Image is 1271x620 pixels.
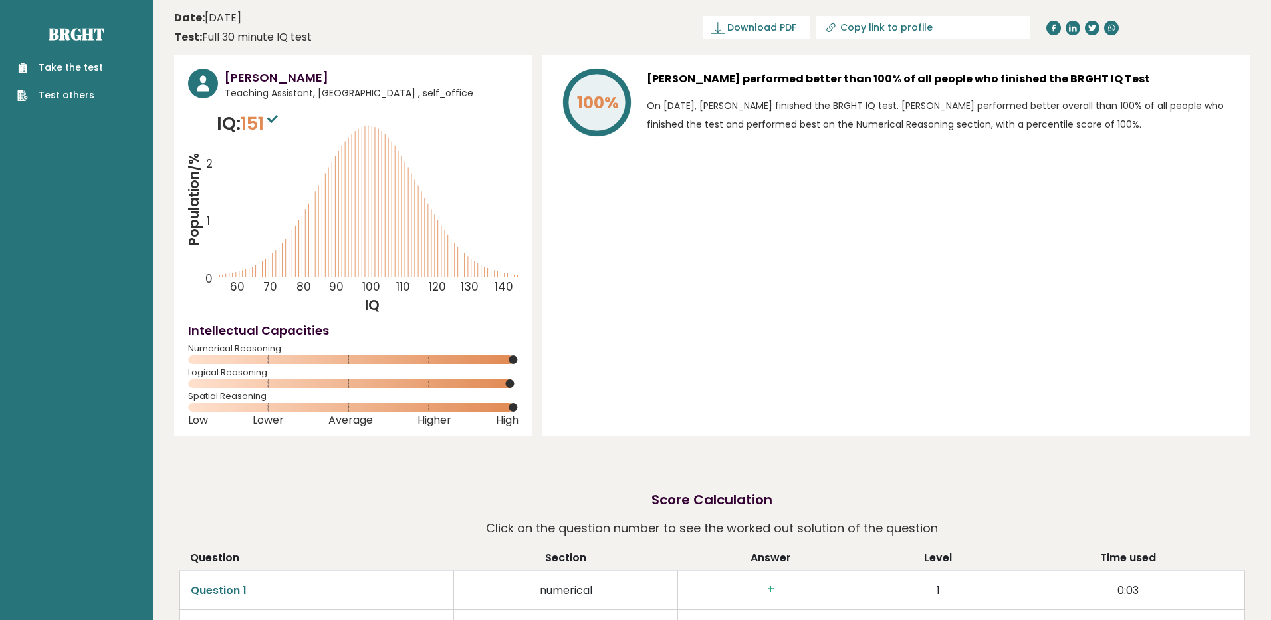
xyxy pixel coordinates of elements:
[206,156,213,172] tspan: 2
[365,296,380,315] tspan: IQ
[454,570,678,609] td: numerical
[174,29,312,45] div: Full 30 minute IQ test
[174,10,241,26] time: [DATE]
[417,418,451,423] span: Higher
[205,271,213,287] tspan: 0
[328,418,373,423] span: Average
[651,490,772,510] h2: Score Calculation
[864,570,1012,609] td: 1
[486,516,938,540] p: Click on the question number to see the worked out solution of the question
[362,279,380,295] tspan: 100
[864,550,1012,571] th: Level
[454,550,678,571] th: Section
[225,86,519,100] span: Teaching Assistant, [GEOGRAPHIC_DATA] , self_office
[207,213,210,229] tspan: 1
[17,61,103,75] a: Take the test
[230,279,245,295] tspan: 60
[241,111,281,136] span: 151
[727,21,796,35] span: Download PDF
[191,583,247,598] a: Question 1
[174,29,202,45] b: Test:
[253,418,284,423] span: Lower
[577,91,619,114] tspan: 100%
[495,279,513,295] tspan: 140
[174,10,205,25] b: Date:
[188,394,519,399] span: Spatial Reasoning
[689,583,853,597] h3: +
[647,69,1236,90] h3: [PERSON_NAME] performed better than 100% of all people who finished the BRGHT IQ Test
[217,110,281,137] p: IQ:
[188,321,519,339] h4: Intellectual Capacities
[185,153,203,246] tspan: Population/%
[1012,550,1244,571] th: Time used
[188,370,519,375] span: Logical Reasoning
[188,346,519,351] span: Numerical Reasoning
[263,279,277,295] tspan: 70
[429,279,446,295] tspan: 120
[703,16,810,39] a: Download PDF
[329,279,344,295] tspan: 90
[1012,570,1244,609] td: 0:03
[17,88,103,102] a: Test others
[188,418,208,423] span: Low
[647,96,1236,134] p: On [DATE], [PERSON_NAME] finished the BRGHT IQ test. [PERSON_NAME] performed better overall than ...
[225,69,519,86] h3: [PERSON_NAME]
[397,279,411,295] tspan: 110
[678,550,864,571] th: Answer
[296,279,311,295] tspan: 80
[49,23,104,45] a: Brght
[496,418,519,423] span: High
[179,550,454,571] th: Question
[461,279,479,295] tspan: 130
